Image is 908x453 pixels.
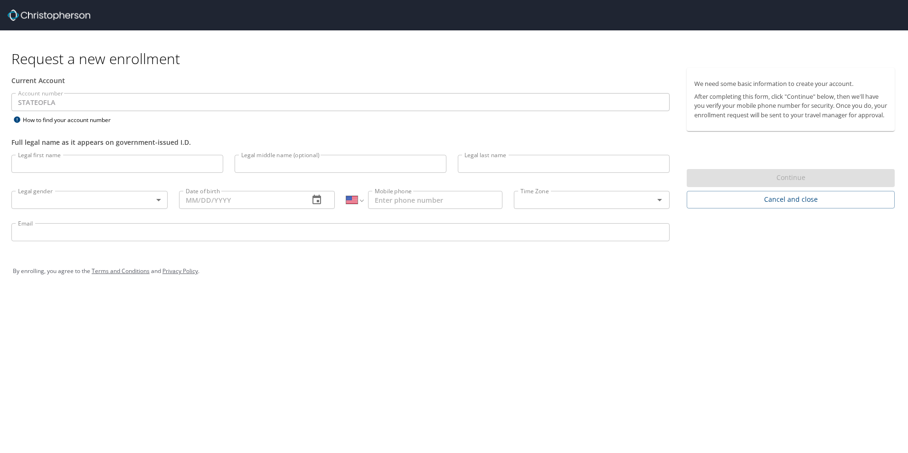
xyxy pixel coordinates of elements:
a: Privacy Policy [162,267,198,275]
div: Full legal name as it appears on government-issued I.D. [11,137,670,147]
div: How to find your account number [11,114,130,126]
button: Cancel and close [687,191,895,208]
input: Enter phone number [368,191,502,209]
div: ​ [11,191,168,209]
p: We need some basic information to create your account. [694,79,887,88]
input: MM/DD/YYYY [179,191,302,209]
a: Terms and Conditions [92,267,150,275]
h1: Request a new enrollment [11,49,902,68]
div: Current Account [11,75,670,85]
p: After completing this form, click "Continue" below, then we'll have you verify your mobile phone ... [694,92,887,120]
button: Open [653,193,666,207]
div: By enrolling, you agree to the and . [13,259,895,283]
span: Cancel and close [694,194,887,206]
img: cbt logo [8,9,90,21]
